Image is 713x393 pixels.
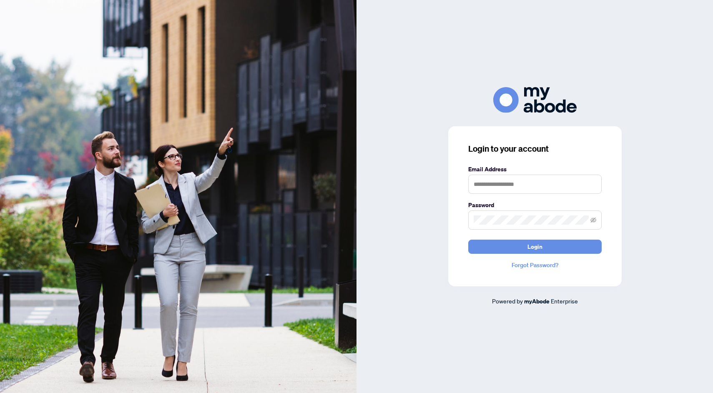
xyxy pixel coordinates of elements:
span: Enterprise [551,297,578,305]
span: Powered by [492,297,523,305]
img: ma-logo [493,87,577,113]
span: Login [527,240,542,253]
label: Password [468,200,602,210]
a: Forgot Password? [468,260,602,270]
h3: Login to your account [468,143,602,155]
label: Email Address [468,165,602,174]
span: eye-invisible [590,217,596,223]
button: Login [468,240,602,254]
a: myAbode [524,297,550,306]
